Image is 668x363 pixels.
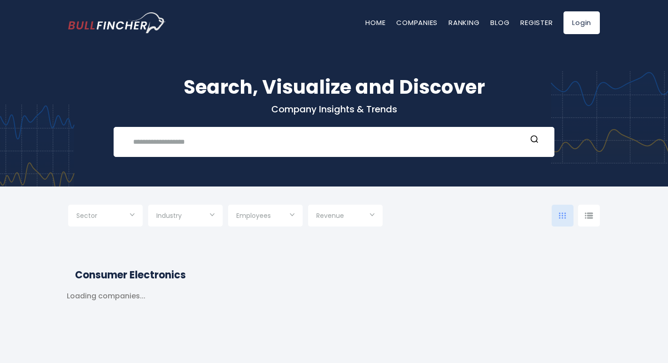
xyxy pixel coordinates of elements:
input: Selection [316,208,374,225]
span: Industry [156,212,182,220]
input: Selection [236,208,294,225]
img: icon-comp-list-view.svg [585,212,593,219]
h1: Search, Visualize and Discover [68,73,600,101]
input: Selection [76,208,135,225]
input: Selection [156,208,214,225]
a: Home [365,18,385,27]
a: Ranking [449,18,479,27]
a: Go to homepage [68,12,166,33]
p: Company Insights & Trends [68,103,600,115]
a: Login [563,11,600,34]
img: icon-comp-grid.svg [559,212,566,219]
span: Employees [236,212,271,220]
span: Sector [76,212,97,220]
img: bullfincher logo [68,12,166,33]
a: Companies [396,18,438,27]
h2: Consumer Electronics [75,267,593,282]
a: Register [520,18,553,27]
a: Blog [490,18,509,27]
button: Search [528,135,540,146]
span: Revenue [316,212,344,220]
